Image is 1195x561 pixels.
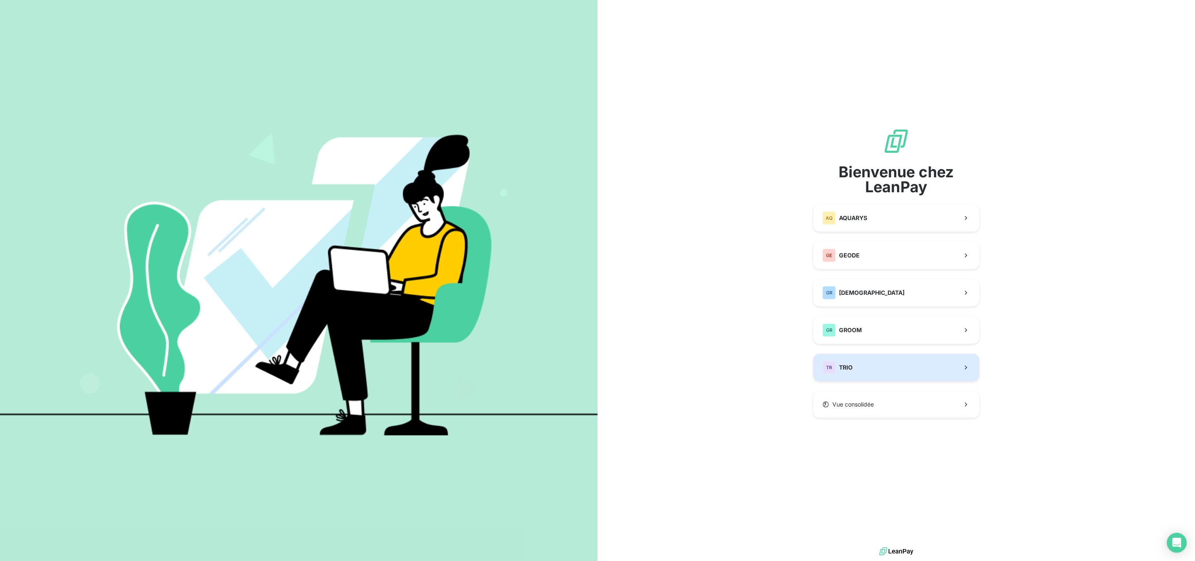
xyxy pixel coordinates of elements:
img: logo [879,545,913,558]
button: Vue consolidée [813,391,979,418]
span: GEODE [839,251,860,260]
span: AQUARYS [839,214,867,222]
button: GRGROOM [813,316,979,344]
div: TR [822,361,836,374]
div: GR [822,286,836,299]
span: TRIO [839,363,853,372]
div: AQ [822,211,836,225]
span: Bienvenue chez LeanPay [813,164,979,194]
button: GR[DEMOGRAPHIC_DATA] [813,279,979,306]
img: logo sigle [883,128,910,154]
button: TRTRIO [813,354,979,381]
span: Vue consolidée [832,400,874,409]
div: GR [822,323,836,337]
span: [DEMOGRAPHIC_DATA] [839,289,905,297]
span: GROOM [839,326,862,334]
button: GEGEODE [813,242,979,269]
button: AQAQUARYS [813,204,979,232]
div: GE [822,249,836,262]
div: Open Intercom Messenger [1167,533,1187,553]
